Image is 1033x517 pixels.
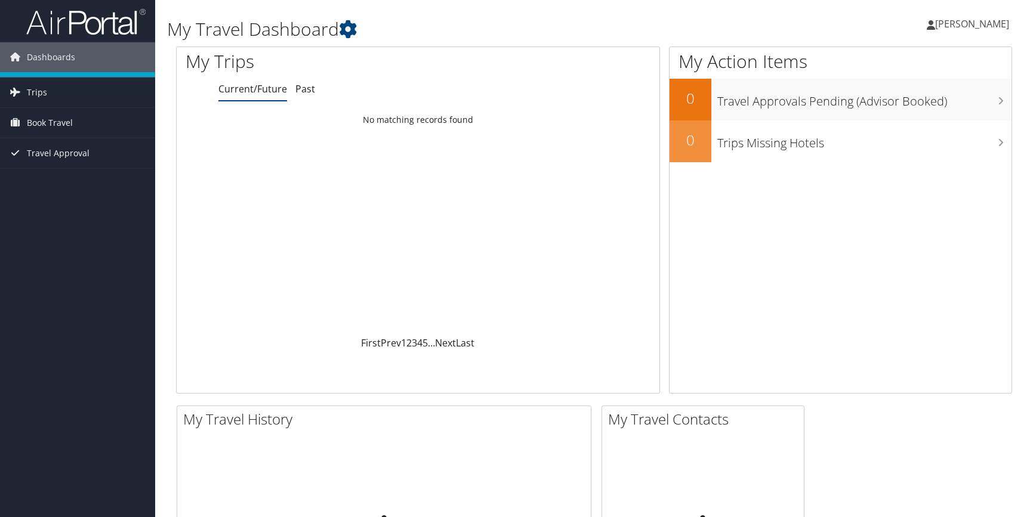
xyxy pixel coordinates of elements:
[183,409,591,429] h2: My Travel History
[423,336,428,349] a: 5
[27,78,47,107] span: Trips
[428,336,435,349] span: …
[670,88,711,109] h2: 0
[361,336,381,349] a: First
[406,336,412,349] a: 2
[927,6,1021,42] a: [PERSON_NAME]
[27,138,90,168] span: Travel Approval
[401,336,406,349] a: 1
[435,336,456,349] a: Next
[717,129,1012,151] h3: Trips Missing Hotels
[295,82,315,95] a: Past
[670,120,1012,162] a: 0Trips Missing Hotels
[412,336,417,349] a: 3
[27,42,75,72] span: Dashboards
[26,8,146,36] img: airportal-logo.png
[717,87,1012,110] h3: Travel Approvals Pending (Advisor Booked)
[670,130,711,150] h2: 0
[186,49,449,74] h1: My Trips
[381,336,401,349] a: Prev
[608,409,804,429] h2: My Travel Contacts
[935,17,1009,30] span: [PERSON_NAME]
[218,82,287,95] a: Current/Future
[670,79,1012,120] a: 0Travel Approvals Pending (Advisor Booked)
[456,336,474,349] a: Last
[670,49,1012,74] h1: My Action Items
[167,17,736,42] h1: My Travel Dashboard
[177,109,659,131] td: No matching records found
[27,108,73,138] span: Book Travel
[417,336,423,349] a: 4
